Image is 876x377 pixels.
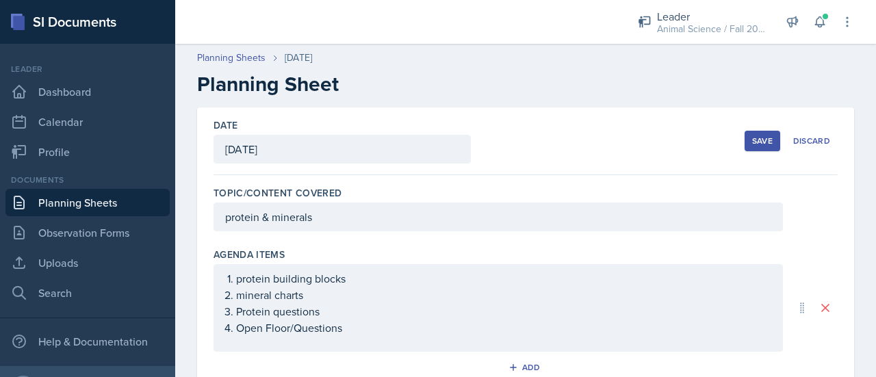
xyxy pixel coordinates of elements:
[657,8,766,25] div: Leader
[197,72,854,96] h2: Planning Sheet
[236,270,771,287] p: protein building blocks
[786,131,838,151] button: Discard
[197,51,266,65] a: Planning Sheets
[5,78,170,105] a: Dashboard
[5,328,170,355] div: Help & Documentation
[793,135,830,146] div: Discard
[214,118,237,132] label: Date
[745,131,780,151] button: Save
[285,51,312,65] div: [DATE]
[5,138,170,166] a: Profile
[214,186,342,200] label: Topic/Content Covered
[657,22,766,36] div: Animal Science / Fall 2024
[5,219,170,246] a: Observation Forms
[752,135,773,146] div: Save
[5,174,170,186] div: Documents
[5,108,170,135] a: Calendar
[214,248,285,261] label: Agenda items
[5,279,170,307] a: Search
[236,287,771,303] p: mineral charts
[5,189,170,216] a: Planning Sheets
[225,209,771,225] p: protein & minerals
[5,249,170,276] a: Uploads
[236,320,771,336] p: Open Floor/Questions
[236,303,771,320] p: Protein questions
[511,362,541,373] div: Add
[5,63,170,75] div: Leader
